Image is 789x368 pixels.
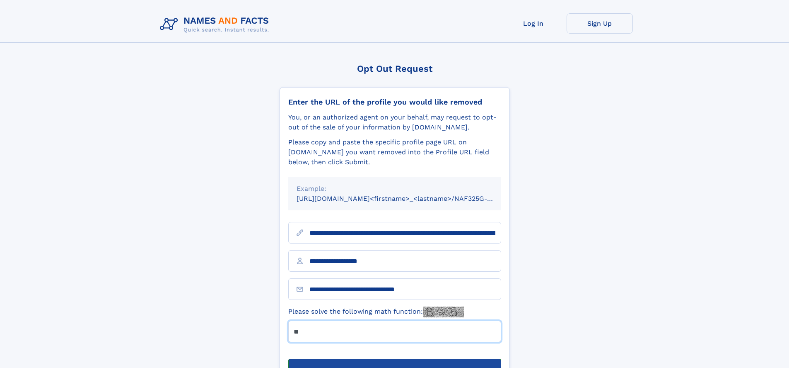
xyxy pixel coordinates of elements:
[288,112,501,132] div: You, or an authorized agent on your behalf, may request to opt-out of the sale of your informatio...
[280,63,510,74] div: Opt Out Request
[288,307,464,317] label: Please solve the following math function:
[288,97,501,107] div: Enter the URL of the profile you would like removed
[500,13,567,34] a: Log In
[567,13,633,34] a: Sign Up
[157,13,276,36] img: Logo Names and Facts
[297,184,493,194] div: Example:
[297,195,517,202] small: [URL][DOMAIN_NAME]<firstname>_<lastname>/NAF325G-xxxxxxxx
[288,137,501,167] div: Please copy and paste the specific profile page URL on [DOMAIN_NAME] you want removed into the Pr...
